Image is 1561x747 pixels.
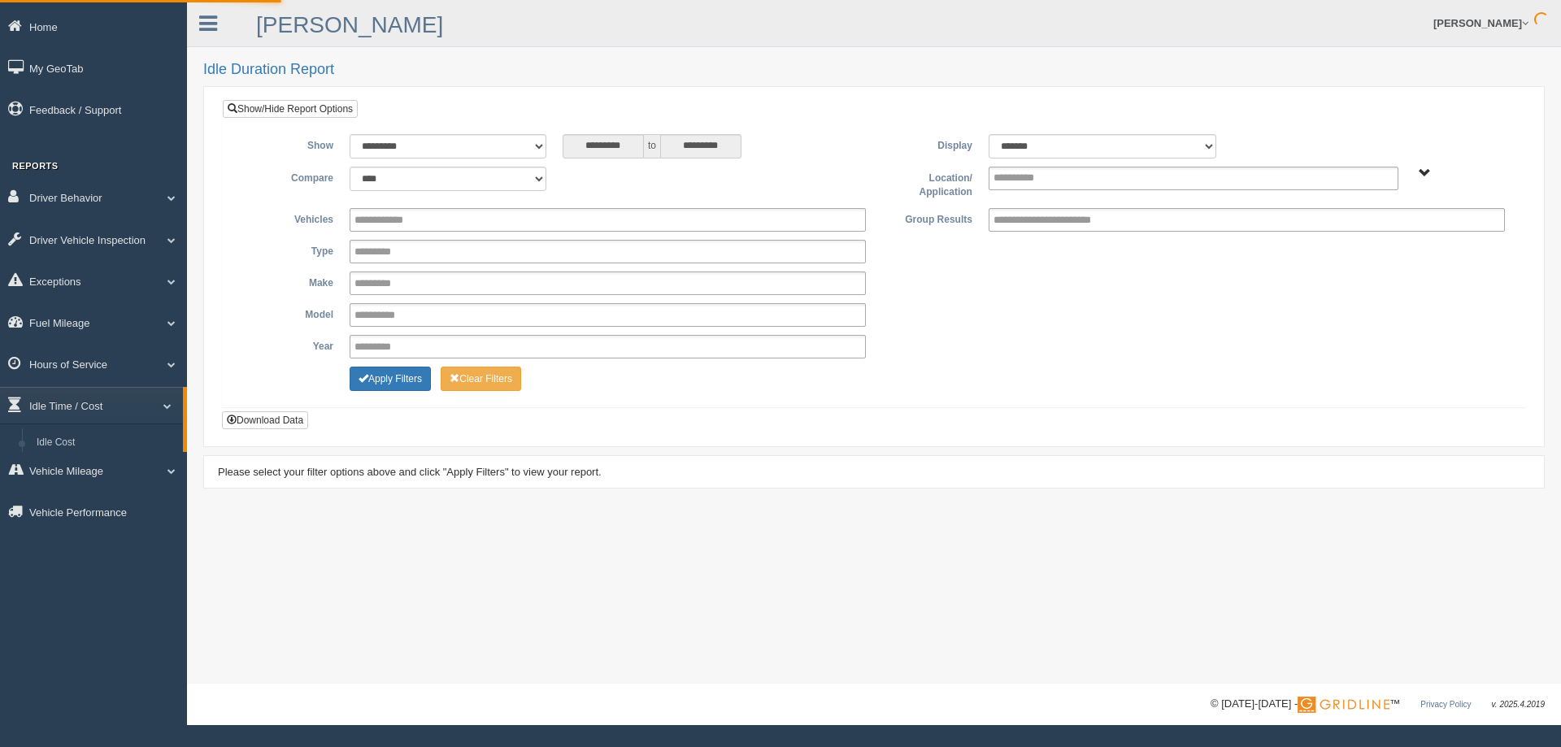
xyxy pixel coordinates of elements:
span: v. 2025.4.2019 [1492,700,1545,709]
label: Display [874,134,981,154]
label: Location/ Application [874,167,981,200]
label: Type [235,240,341,259]
label: Make [235,271,341,291]
button: Download Data [222,411,308,429]
a: Privacy Policy [1420,700,1471,709]
div: © [DATE]-[DATE] - ™ [1211,696,1545,713]
a: [PERSON_NAME] [256,12,443,37]
span: to [644,134,660,159]
h2: Idle Duration Report [203,62,1545,78]
a: Show/Hide Report Options [223,100,358,118]
label: Group Results [874,208,981,228]
a: Idle Cost [29,428,183,458]
img: Gridline [1298,697,1389,713]
label: Model [235,303,341,323]
span: Please select your filter options above and click "Apply Filters" to view your report. [218,466,602,478]
button: Change Filter Options [441,367,521,391]
label: Year [235,335,341,354]
label: Compare [235,167,341,186]
label: Vehicles [235,208,341,228]
button: Change Filter Options [350,367,431,391]
label: Show [235,134,341,154]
